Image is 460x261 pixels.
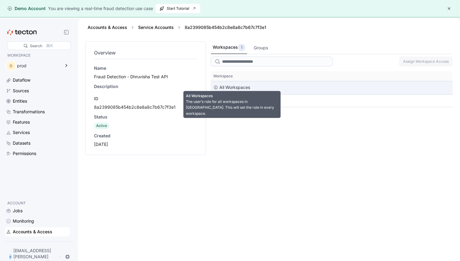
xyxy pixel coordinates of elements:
[219,84,250,91] div: All Workspaces
[94,65,197,71] div: Name
[5,107,70,116] a: Transformations
[94,83,197,90] div: Description
[159,4,197,13] span: Start Tutorial
[5,128,70,137] a: Services
[5,97,70,106] a: Entities
[7,200,68,206] p: ACCOUNT
[399,57,453,66] button: Assign Workspace Access
[94,141,197,147] div: [DATE]
[13,140,30,146] div: Datasets
[213,74,233,79] span: Workspace
[254,44,268,51] div: Groups
[13,119,30,125] div: Features
[17,64,60,68] div: prod
[94,133,197,139] div: Created
[46,42,53,49] div: ⌘K
[13,228,52,235] div: Accounts & Access
[7,5,46,12] div: Demo Account
[9,253,12,260] div: D
[5,149,70,158] a: Permissions
[155,4,200,13] button: Start Tutorial
[13,108,45,115] div: Transformations
[94,49,197,56] h4: Overview
[5,86,70,95] a: Sources
[403,57,449,66] span: Assign Workspace Access
[94,104,197,110] div: 8a2399085b454b2c8e8a8c7b67c7f3e1
[94,96,197,102] div: ID
[7,52,68,58] p: WORKSPACE
[13,87,29,94] div: Sources
[13,207,23,214] div: Jobs
[48,5,153,12] div: You are viewing a real-time fraud detection use case
[5,206,70,215] a: Jobs
[182,24,269,30] div: 8a2399085b454b2c8e8a8c7b67c7f3e1
[30,43,42,49] div: Search
[5,227,70,236] a: Accounts & Access
[5,118,70,127] a: Features
[138,25,174,30] a: Service Accounts
[7,41,71,50] div: Search⌘K
[13,129,30,136] div: Services
[213,44,245,51] div: Workspaces
[96,123,107,128] span: Active
[5,76,70,85] a: Dataflow
[241,44,242,51] p: 1
[94,74,197,80] div: Fraud Detection - Dhruvisha Test API
[94,114,197,120] div: Status
[211,95,453,107] div: prod
[13,150,36,157] div: Permissions
[13,77,30,83] div: Dataflow
[5,217,70,226] a: Monitoring
[13,98,27,104] div: Entities
[5,139,70,148] a: Datasets
[88,25,127,30] a: Accounts & Access
[13,218,34,224] div: Monitoring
